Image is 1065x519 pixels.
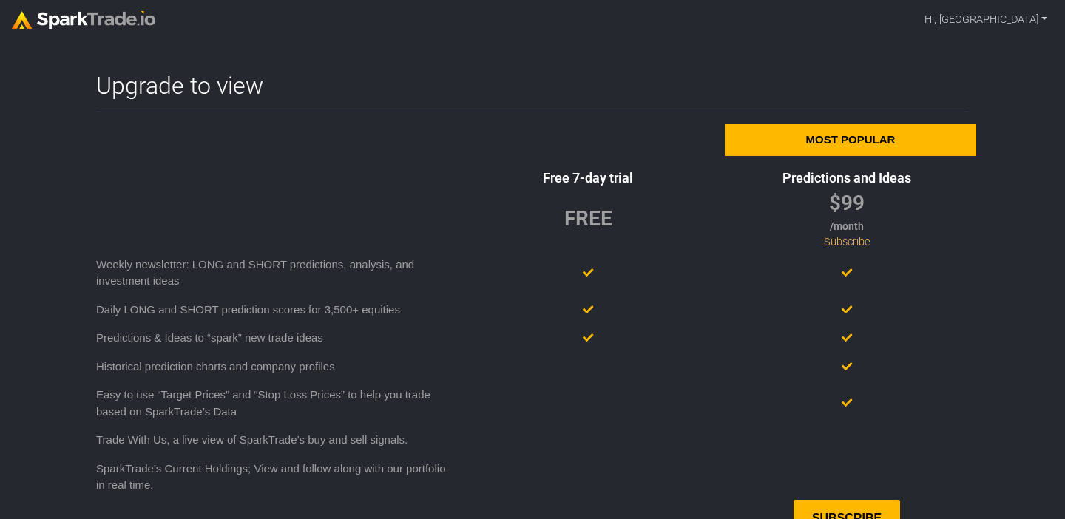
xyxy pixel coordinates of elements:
div: Daily LONG and SHORT prediction scores for 3,500+ equities [89,302,459,319]
div: Most popular [806,132,896,149]
h2: Upgrade to view [96,72,263,100]
div: Easy to use “Target Prices” and “Stop Loss Prices” to help you trade based on SparkTrade’s Data [89,387,459,420]
a: Subscribe [824,236,870,248]
div: Historical prediction charts and company profiles [89,359,459,376]
div: FREE [564,203,612,234]
div: SparkTrade’s Current Holdings; View and follow along with our portfolio in real time. [89,461,459,494]
div: $99 [829,188,865,219]
div: Predictions and Ideas [717,168,976,188]
div: Weekly newsletter: LONG and SHORT predictions, analysis, and investment ideas [89,257,459,290]
div: /month [830,219,864,234]
div: Predictions & Ideas to “spark” new trade ideas [89,330,459,347]
div: Free 7-day trial [459,168,717,188]
img: sparktrade.png [12,11,155,29]
a: Hi, [GEOGRAPHIC_DATA] [919,6,1053,34]
div: Trade With Us, a live view of SparkTrade’s buy and sell signals. [89,432,459,449]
